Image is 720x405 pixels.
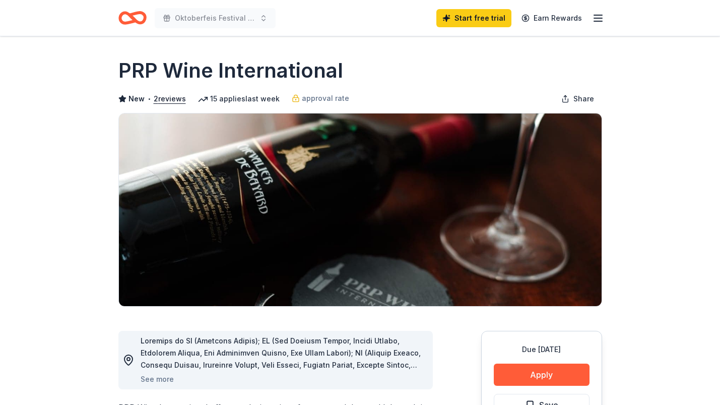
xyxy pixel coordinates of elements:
[154,93,186,105] button: 2reviews
[553,89,602,109] button: Share
[118,56,343,85] h1: PRP Wine International
[147,95,151,103] span: •
[515,9,588,27] a: Earn Rewards
[198,93,280,105] div: 15 applies last week
[494,343,590,356] div: Due [DATE]
[436,9,511,27] a: Start free trial
[118,6,147,30] a: Home
[128,93,145,105] span: New
[292,92,349,104] a: approval rate
[155,8,276,28] button: Oktoberfeis Festival & Auction
[302,92,349,104] span: approval rate
[141,373,174,385] button: See more
[119,113,602,306] img: Image for PRP Wine International
[494,364,590,386] button: Apply
[573,93,594,105] span: Share
[175,12,255,24] span: Oktoberfeis Festival & Auction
